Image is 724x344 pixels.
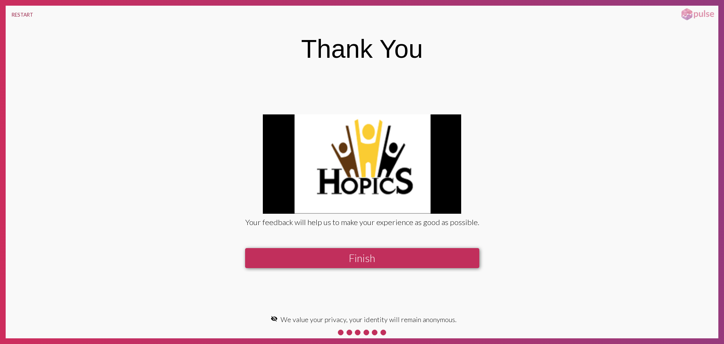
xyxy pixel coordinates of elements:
[6,6,39,24] button: RESTART
[281,315,457,324] span: We value your privacy, your identity will remain anonymous.
[245,218,479,227] div: Your feedback will help us to make your experience as good as possible.
[679,8,716,21] img: pulsehorizontalsmall.png
[263,114,462,214] img: GbsbSAAAAAElFTkSuQmCC
[245,248,479,268] button: Finish
[271,315,278,322] mat-icon: visibility_off
[301,34,423,63] div: Thank You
